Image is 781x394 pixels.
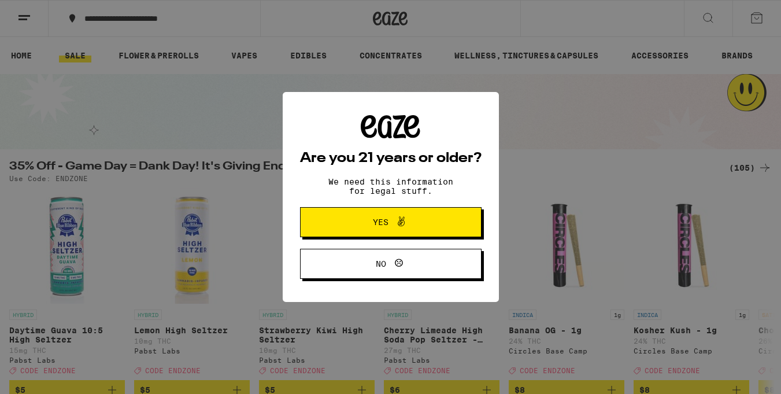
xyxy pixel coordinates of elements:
[300,207,482,237] button: Yes
[319,177,463,196] p: We need this information for legal stuff.
[300,249,482,279] button: No
[373,218,388,226] span: Yes
[376,260,386,268] span: No
[300,152,482,165] h2: Are you 21 years or older?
